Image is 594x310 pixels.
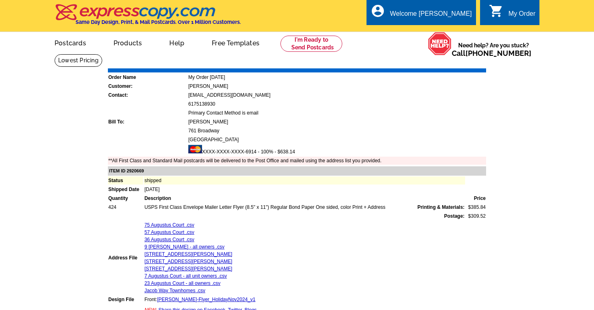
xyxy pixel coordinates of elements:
[108,295,143,304] td: Design File
[188,82,486,90] td: [PERSON_NAME]
[466,194,486,202] td: Price
[144,251,232,257] a: [STREET_ADDRESS][PERSON_NAME]
[144,229,194,235] a: 57 Augustus Court .csv
[108,82,187,90] td: Customer:
[108,157,486,165] td: **All First Class and Standard Mail postcards will be delivered to the Post Office and mailed usi...
[188,91,486,99] td: [EMAIL_ADDRESS][DOMAIN_NAME]
[466,212,486,220] td: $309.52
[188,109,486,117] td: Primary Contact Method is email
[188,136,486,144] td: [GEOGRAPHIC_DATA]
[390,10,472,21] div: Welcome [PERSON_NAME]
[101,33,155,52] a: Products
[371,4,385,18] i: account_circle
[156,33,197,52] a: Help
[108,118,187,126] td: Bill To:
[144,280,220,286] a: 23 Augustus Court - all owners .csv
[108,185,143,193] td: Shipped Date
[144,266,232,272] a: [STREET_ADDRESS][PERSON_NAME]
[452,49,531,57] span: Call
[188,127,486,135] td: 761 Broadway
[188,144,486,156] td: XXXX-XXXX-XXXX-6914 - 100% - $638.14
[76,19,241,25] h4: Same Day Design, Print, & Mail Postcards. Over 1 Million Customers.
[144,259,232,264] a: [STREET_ADDRESS][PERSON_NAME]
[417,204,465,211] span: Printing & Materials:
[188,145,202,153] img: mast.gif
[108,73,187,81] td: Order Name
[144,295,465,304] td: Front:
[144,222,194,228] a: 75 Augustus Court .csv
[108,194,143,202] td: Quantity
[55,10,241,25] a: Same Day Design, Print, & Mail Postcards. Over 1 Million Customers.
[157,297,255,302] a: [PERSON_NAME]-Flyer_HolidayNov2024_v1
[42,33,99,52] a: Postcards
[466,203,486,211] td: $385.84
[466,49,531,57] a: [PHONE_NUMBER]
[108,203,143,211] td: 424
[508,10,535,21] div: My Order
[144,185,465,193] td: [DATE]
[144,273,227,279] a: 7 Augustus Court - all unit owners .csv
[444,213,465,219] strong: Postage:
[452,41,535,57] span: Need help? Are you stuck?
[108,176,143,185] td: Status
[108,166,486,176] td: ITEM ID 2920669
[144,288,205,293] a: Jacob Way Townhomes .csv
[428,32,452,55] img: help
[188,73,486,81] td: My Order [DATE]
[489,9,535,19] a: shopping_cart My Order
[144,237,194,242] a: 36 Augustus Court .csv
[199,33,272,52] a: Free Templates
[188,100,486,108] td: 6175138930
[144,176,465,185] td: shipped
[144,203,465,211] td: USPS First Class Envelope Mailer Letter Flyer (8.5" x 11") Regular Bond Paper One sided, color Pr...
[489,4,503,18] i: shopping_cart
[144,244,224,250] a: 9 [PERSON_NAME] - all owners .csv
[108,221,143,295] td: Address File
[188,118,486,126] td: [PERSON_NAME]
[144,194,465,202] td: Description
[108,91,187,99] td: Contact:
